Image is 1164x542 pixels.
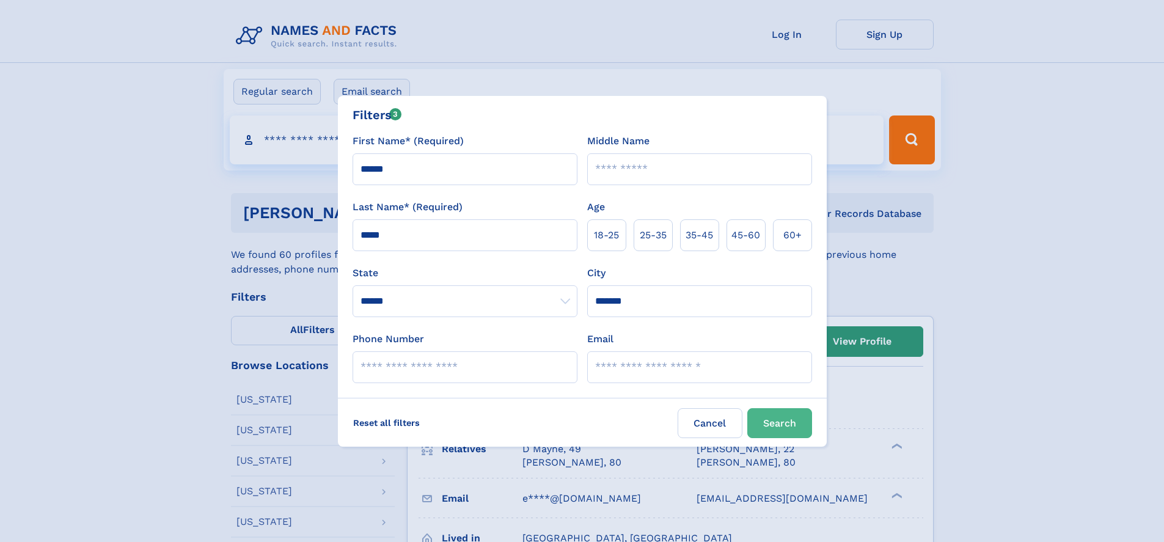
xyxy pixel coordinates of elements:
[353,266,577,280] label: State
[353,332,424,346] label: Phone Number
[587,134,650,148] label: Middle Name
[747,408,812,438] button: Search
[353,200,463,214] label: Last Name* (Required)
[345,408,428,438] label: Reset all filters
[731,228,760,243] span: 45‑60
[353,134,464,148] label: First Name* (Required)
[678,408,742,438] label: Cancel
[783,228,802,243] span: 60+
[587,332,613,346] label: Email
[594,228,619,243] span: 18‑25
[353,106,402,124] div: Filters
[640,228,667,243] span: 25‑35
[587,266,606,280] label: City
[587,200,605,214] label: Age
[686,228,713,243] span: 35‑45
